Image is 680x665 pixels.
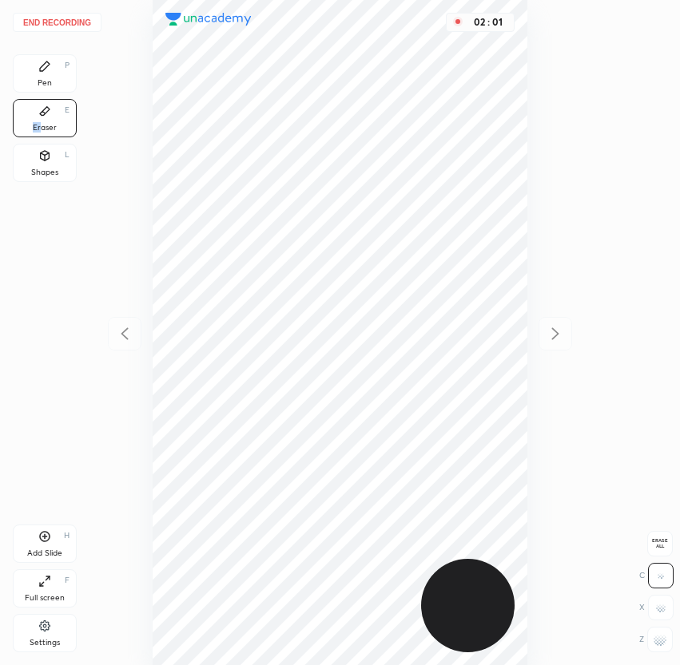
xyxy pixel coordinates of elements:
[65,106,70,114] div: E
[65,576,70,584] div: F
[65,61,70,69] div: P
[30,639,60,647] div: Settings
[38,79,52,87] div: Pen
[13,13,101,32] button: End recording
[65,151,70,159] div: L
[64,532,70,540] div: H
[31,168,58,176] div: Shapes
[25,594,65,602] div: Full screen
[469,17,507,28] div: 02 : 01
[639,595,674,620] div: X
[648,538,672,549] span: Erase all
[639,627,673,652] div: Z
[639,563,674,588] div: C
[165,13,252,26] img: logo.38c385cc.svg
[27,549,62,557] div: Add Slide
[33,124,57,132] div: Eraser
